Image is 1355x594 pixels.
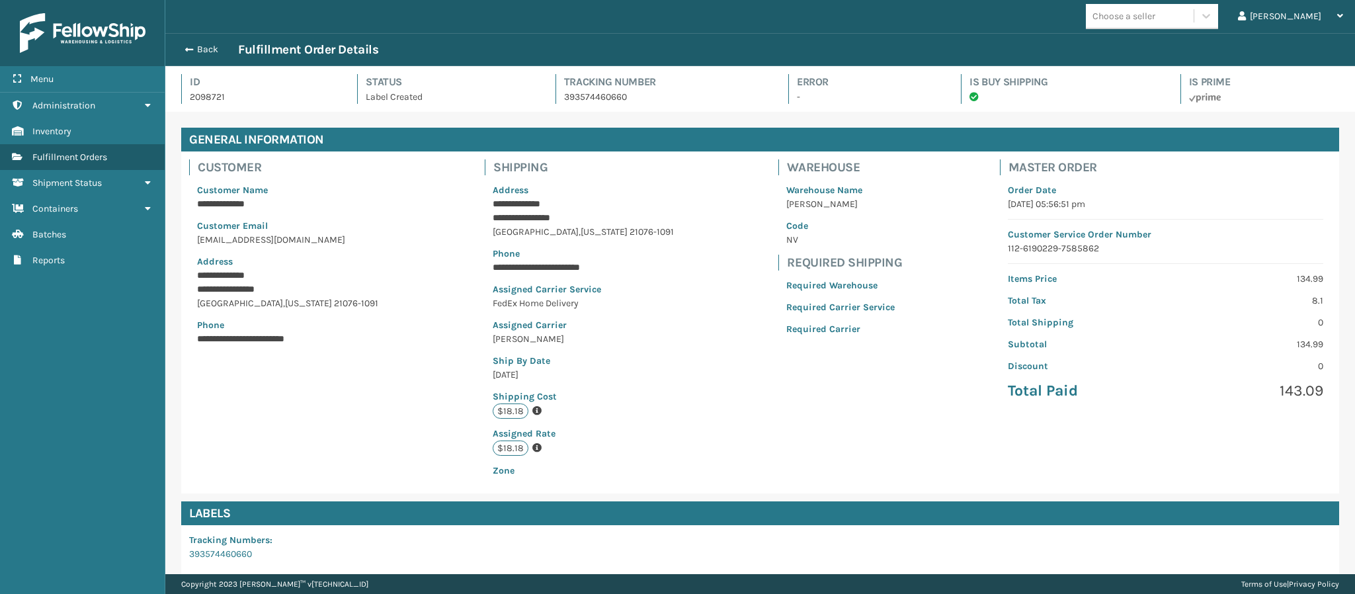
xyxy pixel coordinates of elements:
p: $18.18 [493,441,528,456]
p: 0 [1173,316,1323,329]
p: Zone [493,464,674,478]
div: Choose a seller [1092,9,1155,23]
p: $18.18 [493,403,528,419]
p: [DATE] [493,368,674,382]
p: Phone [197,318,380,332]
div: | [1241,574,1339,594]
a: Privacy Policy [1289,579,1339,589]
span: Tracking Numbers : [189,534,272,546]
span: Fulfillment Orders [32,151,107,163]
p: 112-6190229-7585862 [1008,241,1323,255]
p: Customer Name [197,183,380,197]
span: Shipment Status [32,177,102,189]
p: Ship By Date [493,354,674,368]
p: Customer Email [197,219,380,233]
span: Menu [30,73,54,85]
p: Phone [493,247,674,261]
span: Batches [32,229,66,240]
h4: Status [366,74,531,90]
h3: Fulfillment Order Details [238,42,378,58]
h4: General Information [181,128,1339,151]
img: logo [20,13,145,53]
h4: Shipping [493,159,682,175]
p: Customer Service Order Number [1008,228,1323,241]
span: Administration [32,100,95,111]
p: Label Created [366,90,531,104]
span: [GEOGRAPHIC_DATA] [197,298,283,309]
p: Subtotal [1008,337,1158,351]
a: Terms of Use [1241,579,1287,589]
p: Required Warehouse [786,278,895,292]
button: Back [177,44,238,56]
p: Order Date [1008,183,1323,197]
p: FedEx Home Delivery [493,296,674,310]
p: Warehouse Name [786,183,895,197]
p: [DATE] 05:56:51 pm [1008,197,1323,211]
p: 143.09 [1173,381,1323,401]
p: Assigned Rate [493,427,674,441]
span: Address [493,185,528,196]
span: Containers [32,203,78,214]
p: Discount [1008,359,1158,373]
p: 0 [1173,359,1323,373]
p: Total Paid [1008,381,1158,401]
h4: Warehouse [787,159,903,175]
h4: Customer [198,159,388,175]
p: 2098721 [190,90,333,104]
h4: Error [797,74,937,90]
p: Total Shipping [1008,316,1158,329]
span: , [579,226,581,237]
p: 393574460660 [564,90,764,104]
span: Inventory [32,126,71,137]
h4: Is Buy Shipping [969,74,1156,90]
span: [US_STATE] [285,298,332,309]
p: Items Price [1008,272,1158,286]
h4: Master Order [1008,159,1331,175]
p: Copyright 2023 [PERSON_NAME]™ v [TECHNICAL_ID] [181,574,368,594]
p: Assigned Carrier Service [493,282,674,296]
span: 21076-1091 [334,298,378,309]
p: NV [786,233,895,247]
p: Total Tax [1008,294,1158,308]
p: Required Carrier [786,322,895,336]
h4: Is Prime [1189,74,1339,90]
span: [GEOGRAPHIC_DATA] [493,226,579,237]
p: 134.99 [1173,337,1323,351]
span: Address [197,256,233,267]
span: [US_STATE] [581,226,628,237]
p: [PERSON_NAME] [493,332,674,346]
p: 8.1 [1173,294,1323,308]
span: , [283,298,285,309]
p: Shipping Cost [493,390,674,403]
h4: Labels [181,501,1339,525]
h4: Tracking Number [564,74,764,90]
p: Required Carrier Service [786,300,895,314]
h4: Id [190,74,333,90]
h4: Required Shipping [787,255,903,271]
p: Assigned Carrier [493,318,674,332]
p: 134.99 [1173,272,1323,286]
p: [EMAIL_ADDRESS][DOMAIN_NAME] [197,233,380,247]
p: - [797,90,937,104]
p: Code [786,219,895,233]
span: Reports [32,255,65,266]
span: 21076-1091 [630,226,674,237]
a: 393574460660 [189,548,252,560]
p: [PERSON_NAME] [786,197,895,211]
